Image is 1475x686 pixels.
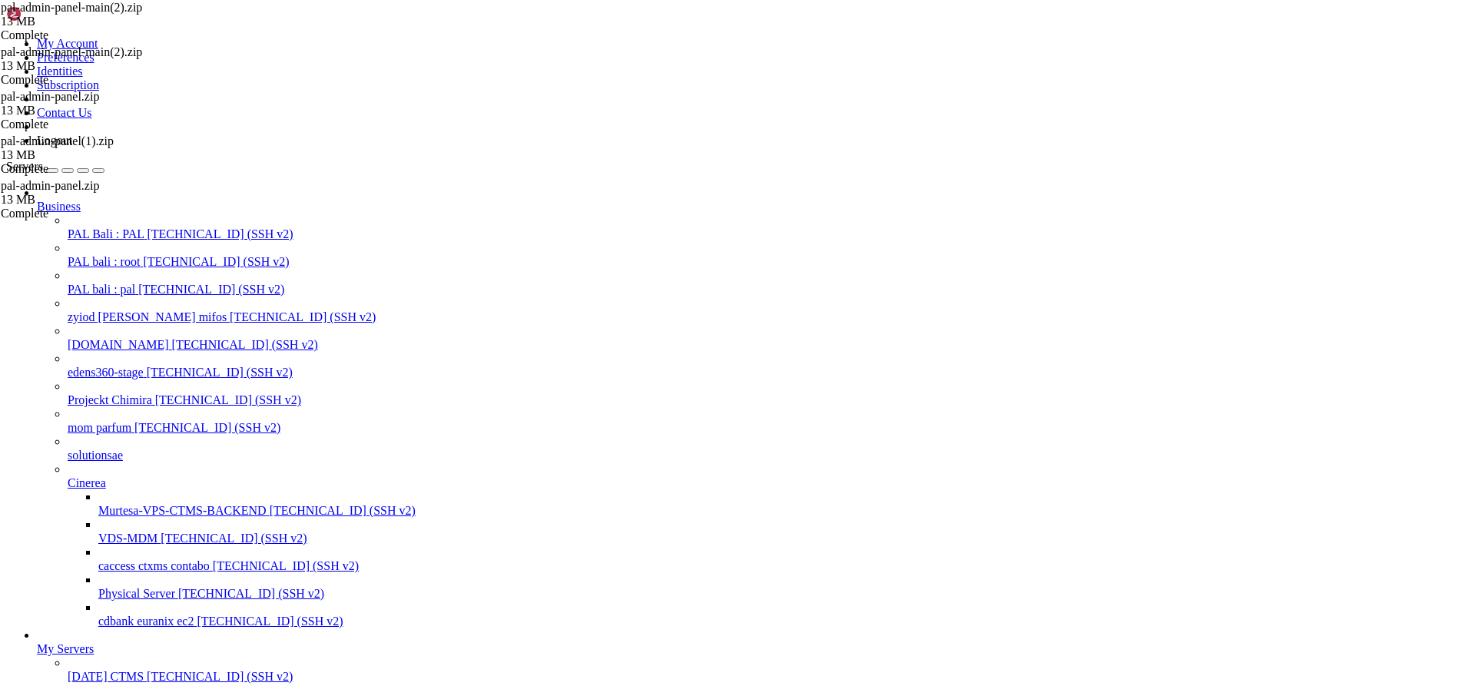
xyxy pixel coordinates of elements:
span: pal-admin-panel.zip [1,179,154,207]
div: 13 MB [1,15,154,28]
div: 13 MB [1,104,154,118]
div: Complete [1,118,154,131]
span: pal-admin-panel-main(2).zip [1,1,142,14]
div: 13 MB [1,193,154,207]
span: pal-admin-panel.zip [1,90,154,118]
div: 13 MB [1,59,154,73]
span: pal-admin-panel(1).zip [1,134,114,147]
span: pal-admin-panel-main(2).zip [1,1,154,28]
div: Complete [1,162,154,176]
span: pal-admin-panel-main(2).zip [1,45,154,73]
span: pal-admin-panel.zip [1,90,99,103]
span: pal-admin-panel(1).zip [1,134,154,162]
div: Complete [1,73,154,87]
span: pal-admin-panel.zip [1,179,99,192]
span: pal-admin-panel-main(2).zip [1,45,142,58]
div: 13 MB [1,148,154,162]
div: Complete [1,28,154,42]
div: Complete [1,207,154,220]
